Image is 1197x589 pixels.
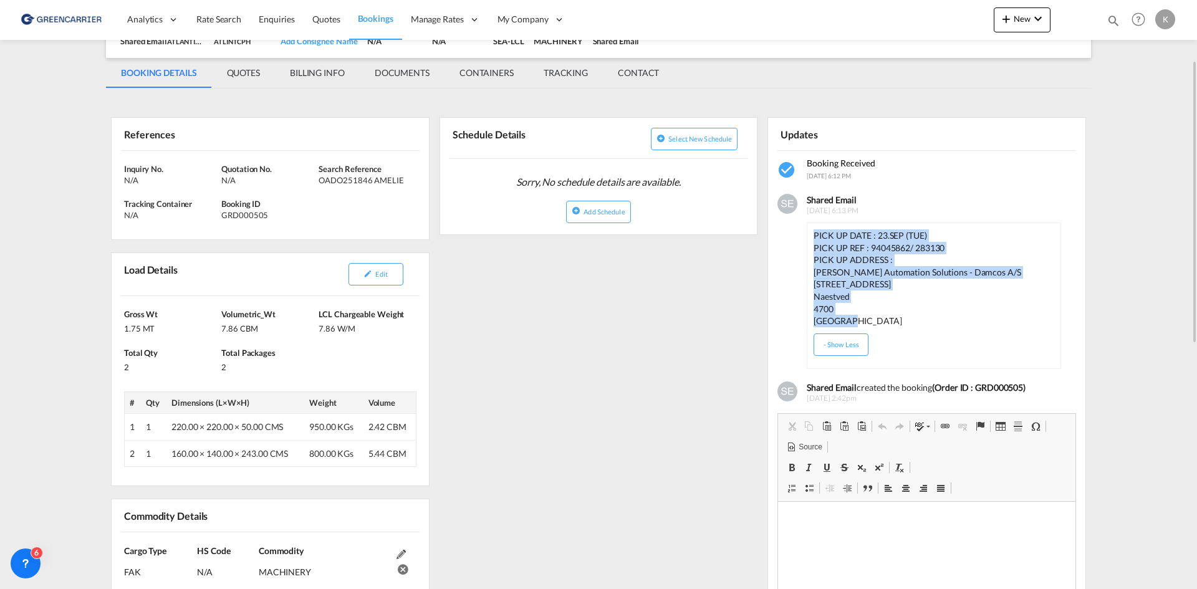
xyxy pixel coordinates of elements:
[212,58,275,88] md-tab-item: QUOTES
[814,266,1054,327] p: [PERSON_NAME] Automation Solutions - Damcos A/S [STREET_ADDRESS] Naestved 4700 [GEOGRAPHIC_DATA]
[853,418,870,434] a: Paste from Word
[656,134,665,143] md-icon: icon-plus-circle
[106,58,674,88] md-pagination-wrapper: Use the left and right arrow keys to navigate between tabs
[221,348,276,358] span: Total Packages
[797,442,822,453] span: Source
[1027,418,1044,434] a: Insert Special Character
[1107,14,1120,32] div: icon-magnify
[375,270,387,278] span: Edit
[141,392,166,414] th: Qty
[783,480,800,496] a: Insert/Remove Numbered List
[992,418,1009,434] a: Table
[584,208,625,216] span: Add Schedule
[368,421,406,432] span: 2.42 CBM
[814,229,1054,242] p: PICK UP DATE : 23.SEP (TUE)
[572,206,580,215] md-icon: icon-plus-circle
[814,254,1054,266] p: PICK UP ADDRESS :
[835,459,853,476] a: Strikethrough
[1031,11,1046,26] md-icon: icon-chevron-down
[777,160,797,180] md-icon: icon-checkbox-marked-circle
[214,37,251,45] span: ATLINTCPH
[449,123,596,153] div: Schedule Details
[319,175,413,186] div: OADO251846 AMELIE
[1128,9,1155,31] div: Help
[814,333,868,356] button: - Show Less
[125,440,142,467] td: 2
[566,201,630,223] button: icon-plus-circleAdd Schedule
[304,392,363,414] th: Weight
[124,348,158,358] span: Total Qty
[360,58,445,88] md-tab-item: DOCUMENTS
[259,14,295,24] span: Enquiries
[121,123,267,145] div: References
[999,14,1046,24] span: New
[358,13,393,24] span: Bookings
[534,36,582,47] div: MACHINERY
[124,358,218,373] div: 2
[1009,418,1027,434] a: Insert Horizontal Line
[124,175,218,186] div: N/A
[807,194,857,205] b: Shared Email
[777,123,924,145] div: Updates
[870,459,888,476] a: Superscript
[783,418,800,434] a: Cut (Ctrl+X)
[1155,9,1175,29] div: K
[197,557,256,578] div: N/A
[120,36,204,47] div: Shared Email
[259,545,304,556] span: Commodity
[859,480,877,496] a: Block Quote
[171,448,288,459] span: 160.00 × 140.00 × 243.00 CMS
[106,58,212,88] md-tab-item: BOOKING DETAILS
[915,480,932,496] a: Align Right
[363,269,372,278] md-icon: icon-pencil
[603,58,674,88] md-tab-item: CONTACT
[800,459,818,476] a: Italic (Ctrl+I)
[319,309,404,319] span: LCL Chargeable Weight
[259,557,390,578] div: MACHINERY
[783,459,800,476] a: Bold (Ctrl+B)
[19,6,103,34] img: b0b18ec08afe11efb1d4932555f5f09d.png
[127,13,163,26] span: Analytics
[932,382,1026,393] b: (Order ID : GRD000505)
[897,480,915,496] a: Center
[807,206,1067,216] span: [DATE] 6:13 PM
[124,557,197,578] div: FAK
[275,58,360,88] md-tab-item: BILLING INFO
[196,14,241,24] span: Rate Search
[493,36,524,47] div: SEA-LCL
[807,382,857,393] b: Shared Email
[124,545,166,556] span: Cargo Type
[349,263,403,285] button: icon-pencilEdit
[800,480,818,496] a: Insert/Remove Bulleted List
[397,562,406,571] md-icon: icon-cancel
[221,175,315,186] div: N/A
[777,194,797,214] img: awAAAAZJREFUAwCT8mq1i85GtAAAAABJRU5ErkJggg==
[994,7,1050,32] button: icon-plus 400-fgNewicon-chevron-down
[166,392,304,414] th: Dimensions (L×W×H)
[818,418,835,434] a: Paste (Ctrl+V)
[651,128,738,150] button: icon-plus-circleSelect new schedule
[783,439,825,455] a: Source
[125,392,142,414] th: #
[932,480,949,496] a: Justify
[121,258,183,290] div: Load Details
[141,414,166,441] td: 1
[853,459,870,476] a: Subscript
[124,164,163,174] span: Inquiry No.
[221,164,272,174] span: Quotation No.
[891,459,908,476] a: Remove Format
[411,13,464,26] span: Manage Rates
[312,14,340,24] span: Quotes
[880,480,897,496] a: Align Left
[814,242,1054,254] p: PICK UP REF : 94045862/ 283130
[498,13,549,26] span: My Company
[319,164,381,174] span: Search Reference
[835,418,853,434] a: Paste as plain text (Ctrl+Shift+V)
[807,393,1067,404] span: [DATE] 2:42pm
[1107,14,1120,27] md-icon: icon-magnify
[319,320,413,334] div: 7.86 W/M
[124,199,192,209] span: Tracking Container
[125,414,142,441] td: 1
[891,418,908,434] a: Redo (Ctrl+Y)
